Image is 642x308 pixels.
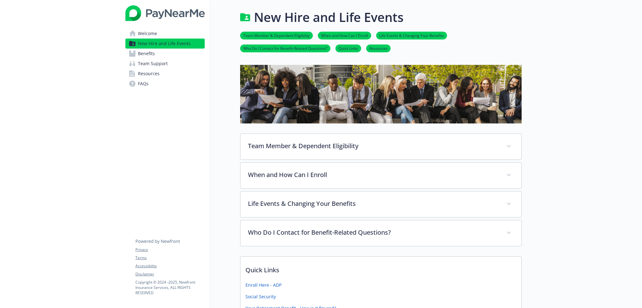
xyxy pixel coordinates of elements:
a: Social Security [245,293,276,300]
a: Life Events & Changing Your Benefits [376,32,447,38]
h1: New Hire and Life Events [254,8,403,27]
a: New Hire and Life Events [125,39,205,49]
span: New Hire and Life Events [138,39,191,49]
img: new hire page banner [240,65,522,123]
a: Terms [135,255,204,261]
span: Team Support [138,59,168,69]
a: FAQs [125,79,205,89]
a: Privacy [135,247,204,253]
a: Resources [125,69,205,79]
a: Team Member & Dependent Eligibility [240,32,313,38]
div: Life Events & Changing Your Benefits [240,191,521,217]
span: Welcome [138,29,157,39]
div: When and How Can I Enroll [240,163,521,188]
a: Who Do I Contact for Benefit-Related Questions? [240,45,330,51]
a: Enroll Here - ADP [245,282,282,288]
a: When and How Can I Enroll [318,32,371,38]
a: Welcome [125,29,205,39]
a: Team Support [125,59,205,69]
a: Accessibility [135,263,204,269]
div: Team Member & Dependent Eligibility [240,134,521,159]
span: FAQs [138,79,149,89]
a: Resources [366,45,391,51]
span: Resources [138,69,160,79]
a: Quick Links [335,45,361,51]
p: Life Events & Changing Your Benefits [248,199,499,208]
p: Copyright © 2024 - 2025 , Newfront Insurance Services, ALL RIGHTS RESERVED [135,279,204,295]
p: Team Member & Dependent Eligibility [248,141,499,151]
a: Disclaimer [135,271,204,277]
p: Quick Links [240,257,521,280]
p: Who Do I Contact for Benefit-Related Questions? [248,228,499,237]
p: When and How Can I Enroll [248,170,499,180]
a: Benefits [125,49,205,59]
span: Benefits [138,49,155,59]
div: Who Do I Contact for Benefit-Related Questions? [240,220,521,246]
